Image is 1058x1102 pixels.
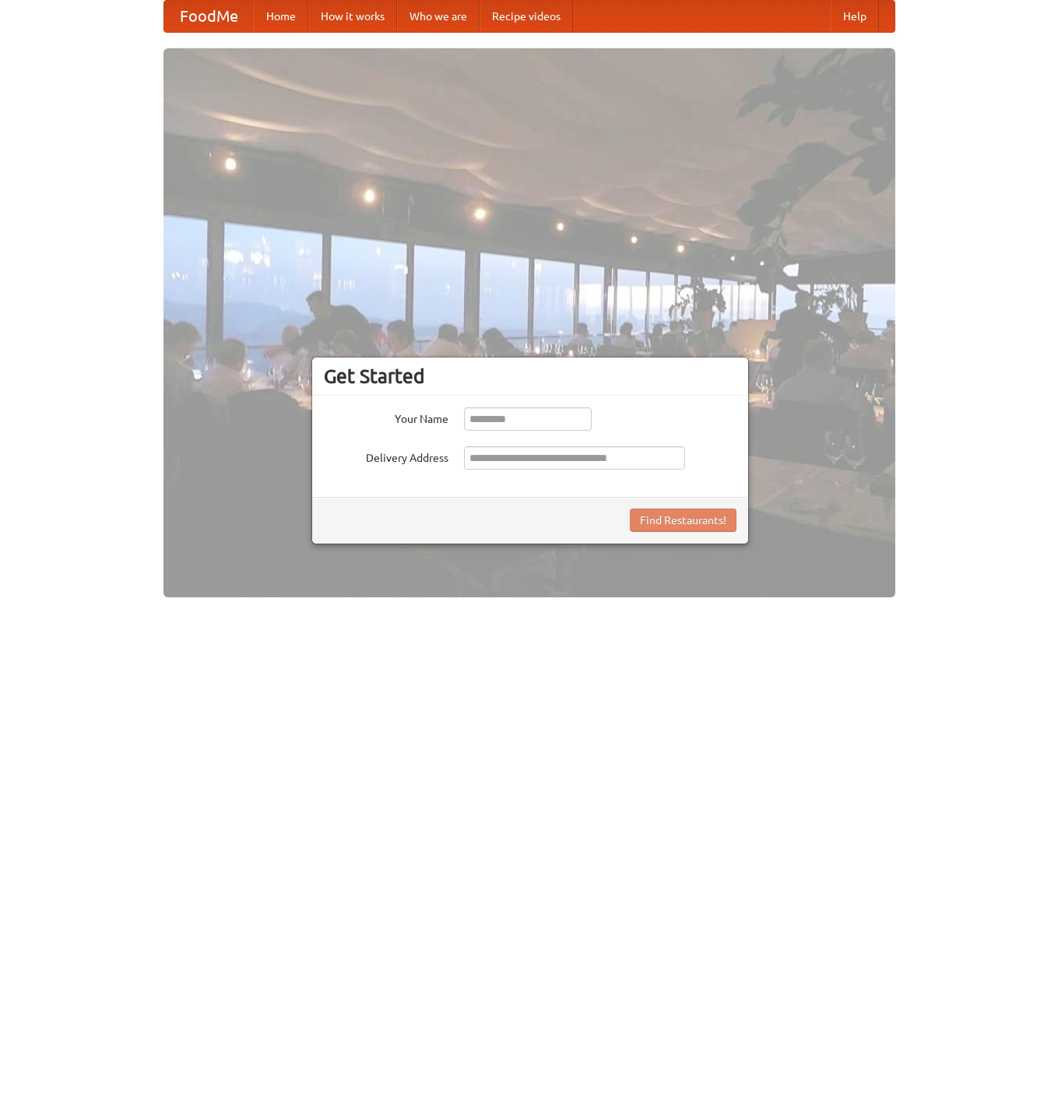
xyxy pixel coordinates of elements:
[308,1,397,32] a: How it works
[254,1,308,32] a: Home
[630,509,736,532] button: Find Restaurants!
[397,1,480,32] a: Who we are
[324,364,736,388] h3: Get Started
[831,1,879,32] a: Help
[164,1,254,32] a: FoodMe
[480,1,573,32] a: Recipe videos
[324,407,448,427] label: Your Name
[324,446,448,466] label: Delivery Address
